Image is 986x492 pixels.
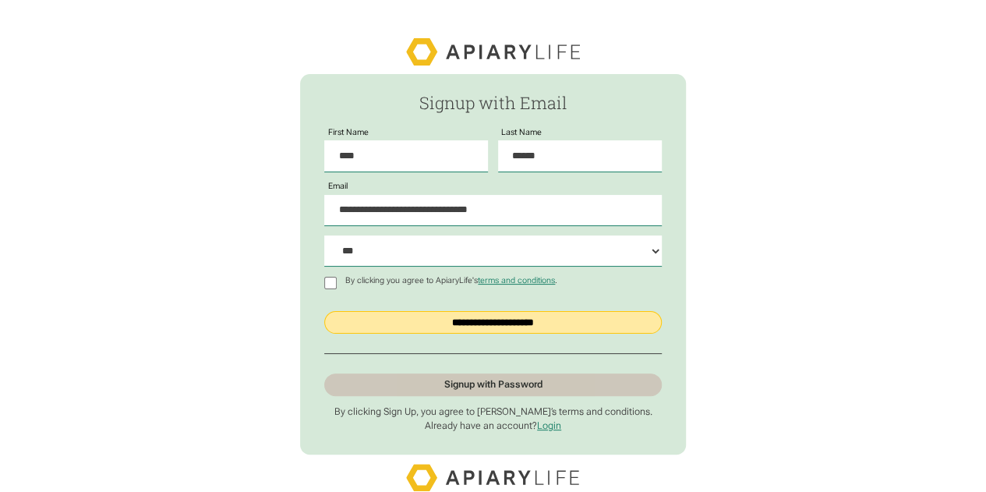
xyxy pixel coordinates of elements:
[324,182,352,191] label: Email
[324,128,373,137] label: First Name
[342,276,562,285] p: By clicking you agree to ApiaryLife's .
[478,275,555,285] a: terms and conditions
[324,373,662,397] a: Signup with Password
[324,420,662,432] p: Already have an account?
[324,94,662,112] h2: Signup with Email
[537,420,561,431] a: Login
[498,128,546,137] label: Last Name
[300,74,685,454] form: Passwordless Signup
[324,406,662,418] p: By clicking Sign Up, you agree to [PERSON_NAME]’s terms and conditions.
